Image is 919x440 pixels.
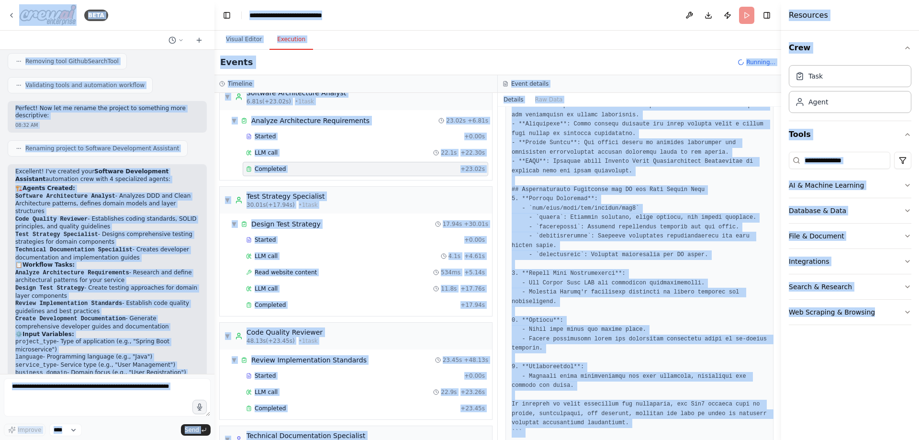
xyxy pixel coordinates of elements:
h3: Timeline [228,80,252,88]
div: Test Strategy Specialist [247,192,325,201]
li: - Service type (e.g., "User Management") [15,361,199,370]
span: Completed [255,165,286,173]
li: - Establish code quality guidelines and best practices [15,300,199,315]
div: Task [808,71,823,81]
h4: Resources [789,10,828,21]
h2: 🏗️ [15,185,199,192]
button: Execution [269,30,313,50]
span: Started [255,372,276,380]
li: - Domain focus (e.g., "User Registration") [15,369,199,377]
span: 22.1s [441,149,457,157]
div: Analyze Architecture Requirements [251,116,370,125]
button: Send [181,424,211,436]
li: - Creates developer documentation and implementation guides [15,246,199,261]
span: 30.01s (+17.94s) [247,201,295,209]
span: Started [255,236,276,244]
li: - Type of application (e.g., "Spring Boot microservice") [15,338,199,353]
span: • 1 task [299,201,318,209]
span: • 1 task [299,337,318,345]
span: 23.45s [443,356,462,364]
span: LLM call [255,252,278,260]
span: Started [255,133,276,140]
span: Validating tools and automation workflow [25,81,145,89]
span: 48.13s (+23.45s) [247,337,295,345]
button: AI & Machine Learning [789,173,911,198]
code: Design Test Strategy [15,285,84,292]
span: + 17.94s [460,301,485,309]
p: Perfect! Now let me rename the project to something more descriptive: [15,105,199,120]
span: + 23.26s [460,388,485,396]
span: 17.94s [443,220,462,228]
button: Start a new chat [191,34,207,46]
button: Web Scraping & Browsing [789,300,911,325]
code: Test Strategy Specialist [15,231,98,238]
span: + 23.45s [460,405,485,412]
button: File & Document [789,224,911,248]
button: Details [498,93,529,106]
span: + 0.00s [464,372,485,380]
li: - Research and define architectural patterns for your service [15,269,199,284]
code: service_type [15,362,56,369]
div: BETA [84,10,108,21]
button: Integrations [789,249,911,274]
span: Read website content [255,269,317,276]
strong: Agents Created: [22,185,75,192]
span: 23.02s [446,117,466,124]
h2: 📋 [15,261,199,269]
button: Crew [789,34,911,61]
span: ▼ [224,196,230,204]
code: Code Quality Reviewer [15,216,88,223]
code: language [15,354,43,361]
div: 08:32 AM [15,122,199,129]
span: Completed [255,405,286,412]
li: - Generate comprehensive developer guides and documentation [15,315,199,330]
span: + 4.61s [464,252,485,260]
span: + 5.14s [464,269,485,276]
span: Completed [255,301,286,309]
span: Improve [18,426,41,434]
strong: Workflow Tasks: [22,261,75,268]
code: Create Development Documentation [15,316,125,322]
span: LLM call [255,388,278,396]
div: Review Implementation Standards [251,355,367,365]
span: ▼ [224,332,230,340]
code: Review Implementation Standards [15,300,122,307]
button: Search & Research [789,274,911,299]
h3: Event details [511,80,549,88]
div: Crew [789,61,911,121]
span: Send [185,426,199,434]
code: Software Architecture Analyst [15,193,115,200]
button: Hide left sidebar [220,9,234,22]
span: LLM call [255,149,278,157]
li: - Create testing approaches for domain layer components [15,284,199,300]
span: 11.8s [441,285,457,293]
button: Hide right sidebar [760,9,773,22]
button: Switch to previous chat [165,34,188,46]
button: Visual Editor [218,30,269,50]
span: ▼ [231,220,237,228]
li: - Establishes coding standards, SOLID principles, and quality guidelines [15,215,199,231]
code: Analyze Architecture Requirements [15,270,129,276]
img: Logo [19,4,77,26]
span: + 30.01s [464,220,488,228]
button: Raw Data [529,93,569,106]
button: Improve [4,424,45,436]
span: + 6.81s [468,117,488,124]
span: Renaming project to Software Development Assistant [25,145,179,152]
span: LLM call [255,285,278,293]
code: business_domain [15,370,67,376]
li: - Programming language (e.g., "Java") [15,353,199,361]
span: + 22.30s [460,149,485,157]
span: + 23.02s [460,165,485,173]
button: Tools [789,121,911,148]
li: - Analyzes DDD and Clean Architecture patterns, defines domain models and layer structures [15,192,199,215]
span: 22.9s [441,388,457,396]
span: + 0.00s [464,133,485,140]
span: ▼ [231,356,237,364]
code: project_type [15,338,56,345]
span: • 1 task [295,98,314,105]
h2: ⚙️ [15,331,199,338]
p: Excellent! I've created your automation crew with 4 specialized agents: [15,168,199,183]
div: Code Quality Reviewer [247,327,323,337]
span: 534ms [441,269,460,276]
